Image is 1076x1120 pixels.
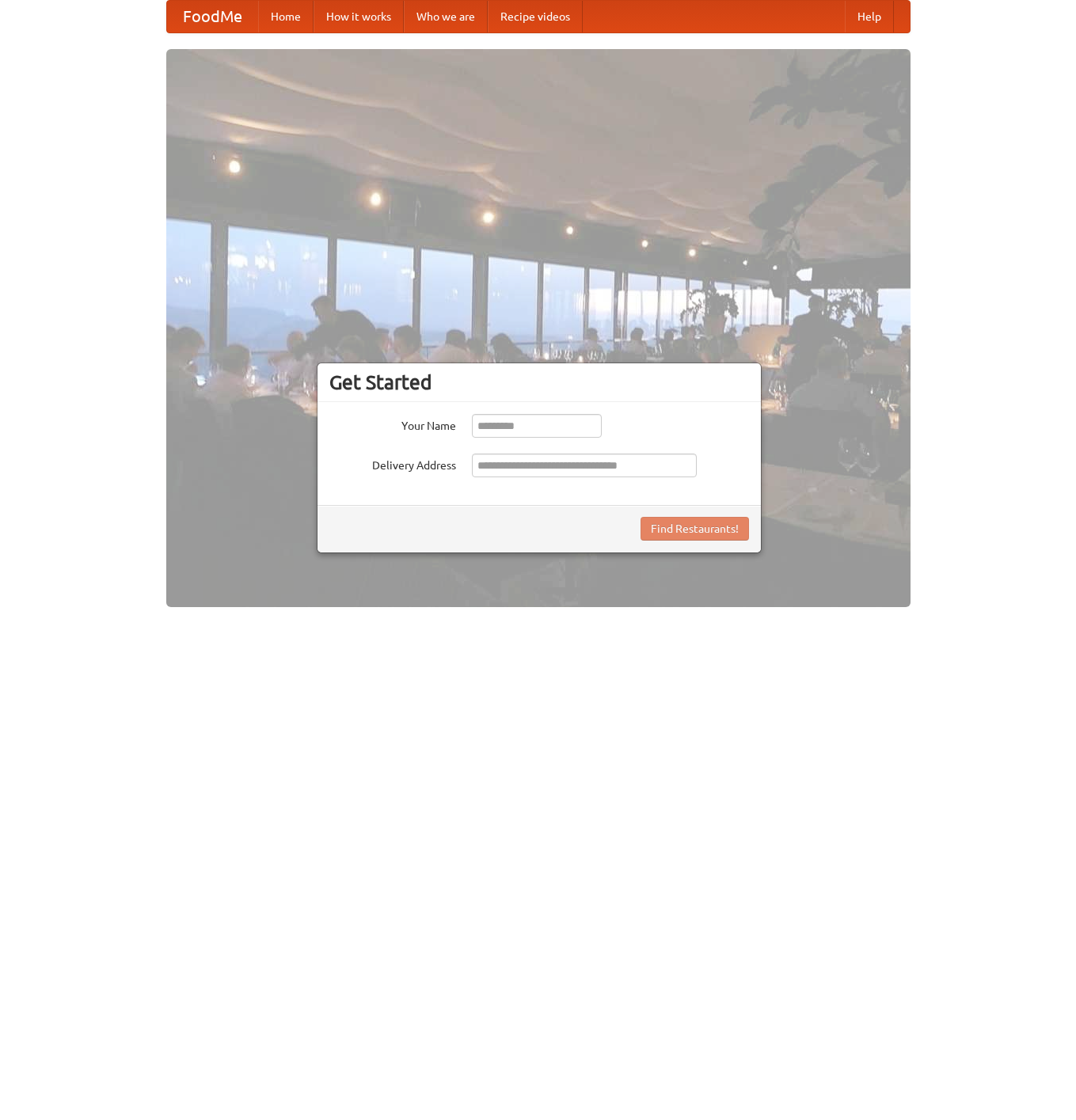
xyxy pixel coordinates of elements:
[258,1,314,32] a: Home
[488,1,583,32] a: Recipe videos
[329,370,749,394] h3: Get Started
[641,517,749,541] button: Find Restaurants!
[329,414,456,434] label: Your Name
[314,1,404,32] a: How it works
[845,1,894,32] a: Help
[167,1,258,32] a: FoodMe
[329,454,456,473] label: Delivery Address
[404,1,488,32] a: Who we are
